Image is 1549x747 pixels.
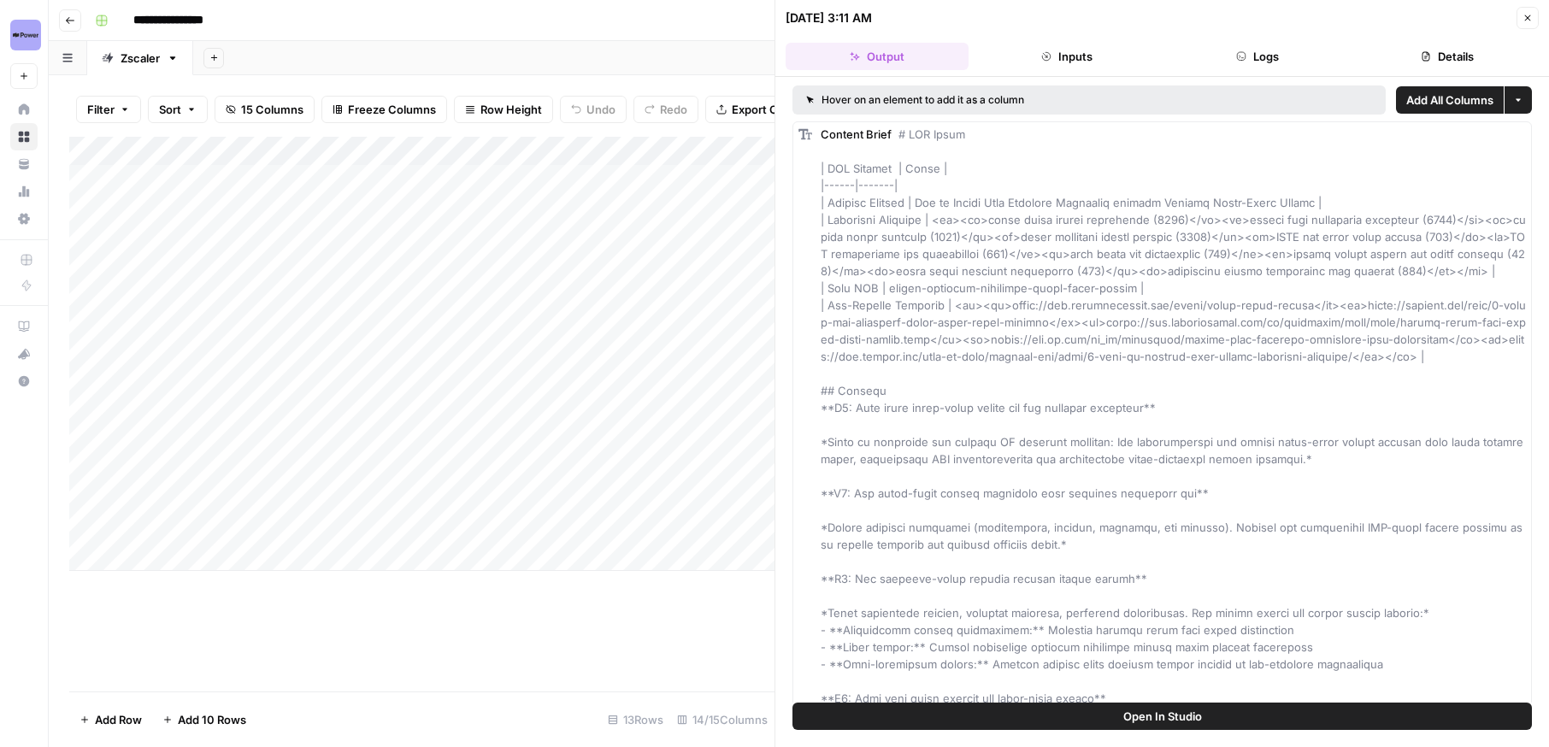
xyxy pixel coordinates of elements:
[792,703,1532,730] button: Open In Studio
[215,96,315,123] button: 15 Columns
[601,706,670,733] div: 13 Rows
[705,96,804,123] button: Export CSV
[241,101,303,118] span: 15 Columns
[586,101,615,118] span: Undo
[670,706,774,733] div: 14/15 Columns
[87,101,115,118] span: Filter
[321,96,447,123] button: Freeze Columns
[159,101,181,118] span: Sort
[806,92,1199,108] div: Hover on an element to add it as a column
[480,101,542,118] span: Row Height
[560,96,627,123] button: Undo
[10,368,38,395] button: Help + Support
[10,178,38,205] a: Usage
[975,43,1158,70] button: Inputs
[10,96,38,123] a: Home
[10,123,38,150] a: Browse
[1123,708,1202,725] span: Open In Studio
[1396,86,1504,114] button: Add All Columns
[76,96,141,123] button: Filter
[87,41,193,75] a: Zscaler
[1166,43,1349,70] button: Logs
[10,340,38,368] button: What's new?
[11,341,37,367] div: What's new?
[786,9,872,26] div: [DATE] 3:11 AM
[148,96,208,123] button: Sort
[121,50,160,67] div: Zscaler
[633,96,698,123] button: Redo
[732,101,792,118] span: Export CSV
[10,150,38,178] a: Your Data
[10,205,38,232] a: Settings
[10,14,38,56] button: Workspace: Power Digital
[1356,43,1539,70] button: Details
[1406,91,1493,109] span: Add All Columns
[69,706,152,733] button: Add Row
[821,127,892,141] span: Content Brief
[660,101,687,118] span: Redo
[10,20,41,50] img: Power Digital Logo
[152,706,256,733] button: Add 10 Rows
[454,96,553,123] button: Row Height
[348,101,436,118] span: Freeze Columns
[786,43,969,70] button: Output
[95,711,142,728] span: Add Row
[10,313,38,340] a: AirOps Academy
[178,711,246,728] span: Add 10 Rows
